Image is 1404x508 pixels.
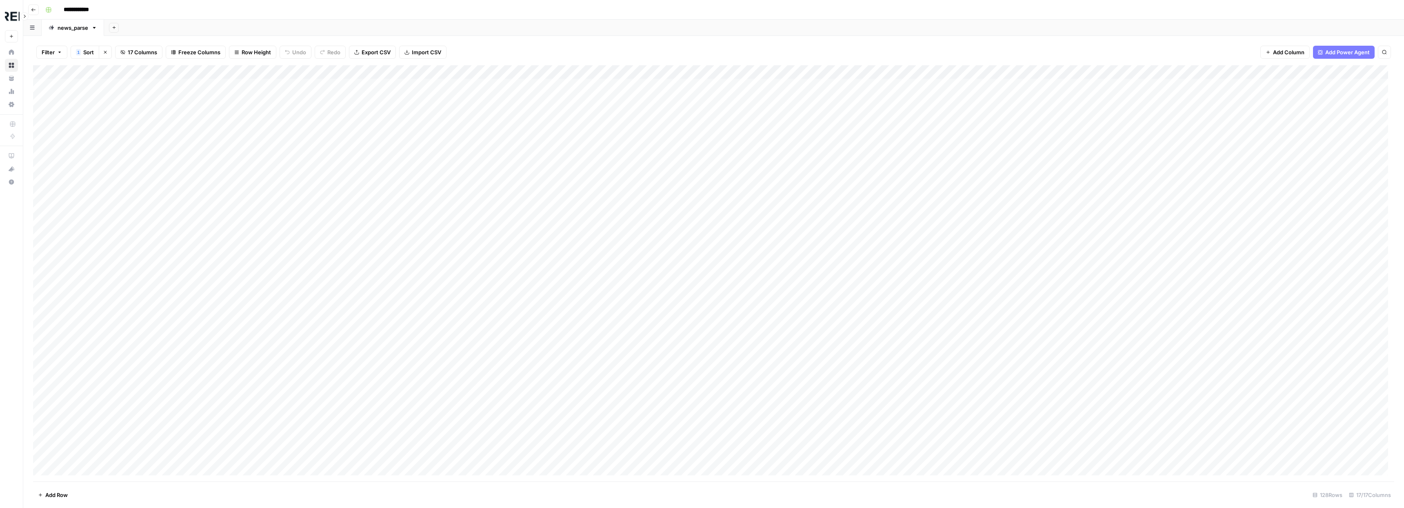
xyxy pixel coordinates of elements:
[412,48,441,56] span: Import CSV
[5,162,18,175] button: What's new?
[292,48,306,56] span: Undo
[45,491,68,499] span: Add Row
[5,72,18,85] a: Your Data
[5,149,18,162] a: AirOps Academy
[1260,46,1310,59] button: Add Column
[1273,48,1304,56] span: Add Column
[5,98,18,111] a: Settings
[1325,48,1370,56] span: Add Power Agent
[166,46,226,59] button: Freeze Columns
[362,48,391,56] span: Export CSV
[1346,488,1394,501] div: 17/17 Columns
[327,48,340,56] span: Redo
[76,49,81,55] div: 1
[229,46,276,59] button: Row Height
[280,46,311,59] button: Undo
[349,46,396,59] button: Export CSV
[178,48,220,56] span: Freeze Columns
[5,163,18,175] div: What's new?
[5,9,20,24] img: Threepipe Reply Logo
[58,24,88,32] div: news_parse
[1313,46,1375,59] button: Add Power Agent
[33,488,73,501] button: Add Row
[77,49,80,55] span: 1
[1309,488,1346,501] div: 128 Rows
[42,48,55,56] span: Filter
[315,46,346,59] button: Redo
[5,59,18,72] a: Browse
[5,46,18,59] a: Home
[128,48,157,56] span: 17 Columns
[83,48,94,56] span: Sort
[42,20,104,36] a: news_parse
[399,46,447,59] button: Import CSV
[5,175,18,189] button: Help + Support
[5,85,18,98] a: Usage
[242,48,271,56] span: Row Height
[115,46,162,59] button: 17 Columns
[5,7,18,27] button: Workspace: Threepipe Reply
[71,46,99,59] button: 1Sort
[36,46,67,59] button: Filter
